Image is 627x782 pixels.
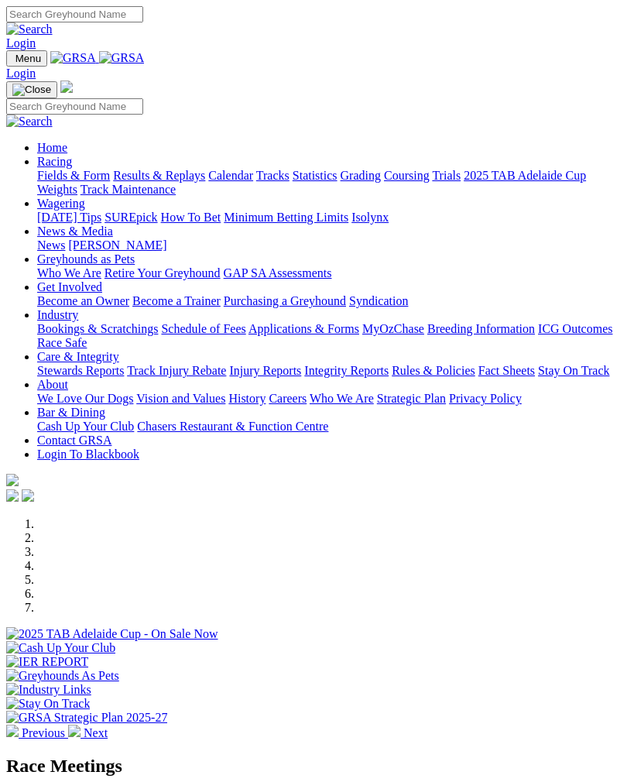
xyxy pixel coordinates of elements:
div: News & Media [37,238,621,252]
a: Coursing [384,169,430,182]
a: Trials [432,169,461,182]
img: facebook.svg [6,489,19,502]
a: News & Media [37,225,113,238]
img: Industry Links [6,683,91,697]
a: Injury Reports [229,364,301,377]
a: GAP SA Assessments [224,266,332,280]
a: Retire Your Greyhound [104,266,221,280]
a: Contact GRSA [37,434,111,447]
a: Statistics [293,169,337,182]
button: Toggle navigation [6,81,57,98]
a: Schedule of Fees [161,322,245,335]
a: Isolynx [351,211,389,224]
a: How To Bet [161,211,221,224]
span: Previous [22,726,65,739]
span: Menu [15,53,41,64]
a: Cash Up Your Club [37,420,134,433]
img: Stay On Track [6,697,90,711]
img: GRSA [50,51,96,65]
a: Rules & Policies [392,364,475,377]
img: GRSA Strategic Plan 2025-27 [6,711,167,725]
a: Applications & Forms [248,322,359,335]
div: Bar & Dining [37,420,621,434]
a: Vision and Values [136,392,225,405]
img: logo-grsa-white.png [60,81,73,93]
a: Minimum Betting Limits [224,211,348,224]
a: MyOzChase [362,322,424,335]
div: About [37,392,621,406]
span: Next [84,726,108,739]
a: Results & Replays [113,169,205,182]
a: Grading [341,169,381,182]
a: Strategic Plan [377,392,446,405]
h2: Race Meetings [6,756,621,777]
div: Get Involved [37,294,621,308]
div: Greyhounds as Pets [37,266,621,280]
a: Stay On Track [538,364,609,377]
a: Calendar [208,169,253,182]
input: Search [6,6,143,22]
a: Who We Are [37,266,101,280]
img: GRSA [99,51,145,65]
a: 2025 TAB Adelaide Cup [464,169,586,182]
a: Careers [269,392,307,405]
a: Fact Sheets [478,364,535,377]
a: Previous [6,726,68,739]
div: Wagering [37,211,621,225]
a: Racing [37,155,72,168]
a: Industry [37,308,78,321]
a: Purchasing a Greyhound [224,294,346,307]
a: Wagering [37,197,85,210]
img: Cash Up Your Club [6,641,115,655]
a: Track Injury Rebate [127,364,226,377]
a: Login [6,36,36,50]
a: Next [68,726,108,739]
button: Toggle navigation [6,50,47,67]
img: chevron-left-pager-white.svg [6,725,19,737]
a: Syndication [349,294,408,307]
a: Chasers Restaurant & Function Centre [137,420,328,433]
a: Breeding Information [427,322,535,335]
a: Home [37,141,67,154]
a: News [37,238,65,252]
a: Login [6,67,36,80]
a: Bookings & Scratchings [37,322,158,335]
img: twitter.svg [22,489,34,502]
a: Get Involved [37,280,102,293]
a: History [228,392,266,405]
a: Track Maintenance [81,183,176,196]
a: Integrity Reports [304,364,389,377]
a: Stewards Reports [37,364,124,377]
a: ICG Outcomes [538,322,612,335]
a: SUREpick [104,211,157,224]
div: Care & Integrity [37,364,621,378]
img: IER REPORT [6,655,88,669]
input: Search [6,98,143,115]
a: Who We Are [310,392,374,405]
img: Search [6,115,53,129]
a: Become a Trainer [132,294,221,307]
img: Greyhounds As Pets [6,669,119,683]
div: Racing [37,169,621,197]
a: Become an Owner [37,294,129,307]
a: Bar & Dining [37,406,105,419]
a: Fields & Form [37,169,110,182]
a: About [37,378,68,391]
img: Close [12,84,51,96]
img: chevron-right-pager-white.svg [68,725,81,737]
img: logo-grsa-white.png [6,474,19,486]
a: Tracks [256,169,290,182]
a: We Love Our Dogs [37,392,133,405]
a: Greyhounds as Pets [37,252,135,266]
a: [DATE] Tips [37,211,101,224]
a: Privacy Policy [449,392,522,405]
img: 2025 TAB Adelaide Cup - On Sale Now [6,627,218,641]
a: Care & Integrity [37,350,119,363]
a: Weights [37,183,77,196]
div: Industry [37,322,621,350]
img: Search [6,22,53,36]
a: [PERSON_NAME] [68,238,166,252]
a: Login To Blackbook [37,448,139,461]
a: Race Safe [37,336,87,349]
